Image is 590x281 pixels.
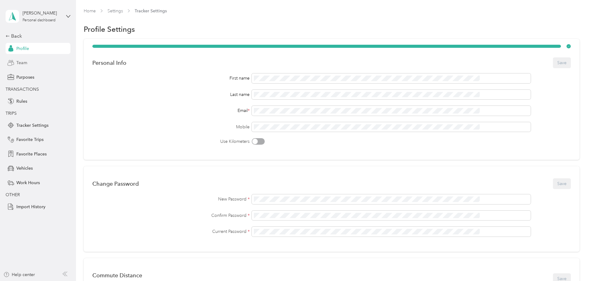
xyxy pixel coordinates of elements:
[16,165,33,171] span: Vehicles
[107,8,123,14] a: Settings
[92,124,250,130] label: Mobile
[92,180,139,187] div: Change Password
[16,122,48,129] span: Tracker Settings
[16,204,45,210] span: Import History
[16,74,34,81] span: Purposes
[92,196,250,202] label: New Password
[6,192,20,197] span: OTHER
[92,212,250,219] label: Confirm Password
[135,8,167,14] span: Tracker Settings
[3,271,35,278] button: Help center
[16,60,27,66] span: Team
[16,180,40,186] span: Work Hours
[92,91,250,98] div: Last name
[6,32,67,40] div: Back
[92,107,250,114] div: Email
[16,136,44,143] span: Favorite Trips
[84,8,96,14] a: Home
[23,10,61,16] div: [PERSON_NAME]
[92,272,292,279] div: Commute Distance
[23,19,56,22] div: Personal dashboard
[92,228,250,235] label: Current Password
[92,60,126,66] div: Personal Info
[6,87,39,92] span: TRANSACTIONS
[16,151,47,157] span: Favorite Places
[84,26,135,32] h1: Profile Settings
[6,111,17,116] span: TRIPS
[16,98,27,105] span: Rules
[555,246,590,281] iframe: Everlance-gr Chat Button Frame
[92,138,250,145] label: Use Kilometers
[16,45,29,52] span: Profile
[92,75,250,81] div: First name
